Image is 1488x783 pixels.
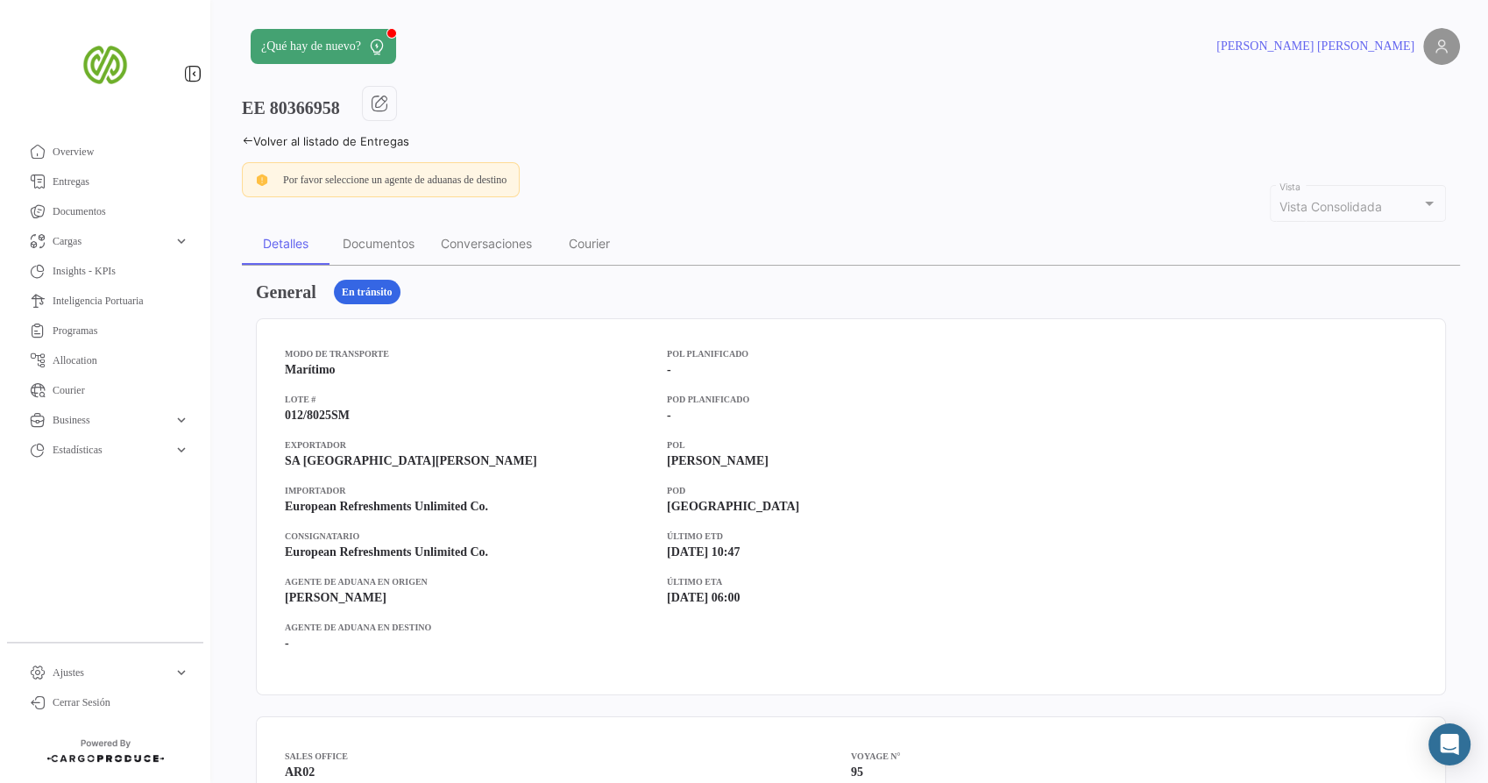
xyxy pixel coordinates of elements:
[667,575,1035,589] app-card-info-title: Último ETA
[667,452,769,470] span: [PERSON_NAME]
[667,544,740,561] span: [DATE] 10:47
[667,347,1035,361] app-card-info-title: POL Planificado
[14,286,196,316] a: Inteligencia Portuaria
[14,137,196,167] a: Overview
[251,29,396,64] button: ¿Qué hay de nuevo?
[285,438,653,452] app-card-info-title: Exportador
[283,174,507,186] span: Por favor seleccione un agente de aduanas de destino
[285,530,653,544] app-card-info-title: Consignatario
[285,621,653,635] app-card-info-title: Agente de Aduana en Destino
[285,407,350,424] span: 012/8025SM
[53,665,167,680] span: Ajustes
[53,144,189,160] span: Overview
[14,316,196,345] a: Programas
[53,382,189,398] span: Courier
[53,442,167,458] span: Estadísticas
[285,484,653,498] app-card-info-title: Importador
[569,236,610,251] div: Courier
[667,530,1035,544] app-card-info-title: Último ETD
[1216,38,1414,55] span: [PERSON_NAME] [PERSON_NAME]
[174,412,189,428] span: expand_more
[285,589,386,607] span: [PERSON_NAME]
[285,361,336,379] span: Marítimo
[53,293,189,309] span: Inteligencia Portuaria
[285,544,488,561] span: European Refreshments Unlimited Co.
[667,498,799,516] span: [GEOGRAPHIC_DATA]
[61,21,149,109] img: san-miguel-logo.png
[242,96,340,120] h3: EE 80366958
[14,345,196,375] a: Allocation
[14,196,196,226] a: Documentos
[667,361,671,379] span: -
[1428,723,1470,765] div: Abrir Intercom Messenger
[53,263,189,279] span: Insights - KPIs
[53,352,189,368] span: Allocation
[263,236,308,251] div: Detalles
[441,236,532,251] div: Conversaciones
[285,393,653,407] app-card-info-title: Lote #
[256,280,316,304] h3: General
[285,498,488,516] span: European Refreshments Unlimited Co.
[285,765,315,779] span: AR02
[342,284,393,300] span: En tránsito
[174,442,189,458] span: expand_more
[285,635,289,652] span: -
[53,233,167,249] span: Cargas
[53,323,189,338] span: Programas
[285,452,537,470] span: SA [GEOGRAPHIC_DATA][PERSON_NAME]
[667,484,1035,498] app-card-info-title: POD
[285,575,653,589] app-card-info-title: Agente de Aduana en Origen
[343,236,415,251] div: Documentos
[851,750,1417,764] app-card-info-title: VOYAGE N°
[14,375,196,405] a: Courier
[53,412,167,428] span: Business
[261,38,361,55] span: ¿Qué hay de nuevo?
[242,134,409,148] a: Volver al listado de Entregas
[667,407,671,424] span: -
[285,347,653,361] app-card-info-title: Modo de Transporte
[14,256,196,286] a: Insights - KPIs
[667,393,1035,407] app-card-info-title: POD Planificado
[174,665,189,680] span: expand_more
[53,203,189,219] span: Documentos
[53,694,189,710] span: Cerrar Sesión
[1279,199,1382,214] mat-select-trigger: Vista Consolidada
[285,750,851,764] app-card-info-title: SALES OFFICE
[53,174,189,189] span: Entregas
[667,438,1035,452] app-card-info-title: POL
[851,765,863,779] span: 95
[667,589,740,607] span: [DATE] 06:00
[174,233,189,249] span: expand_more
[14,167,196,196] a: Entregas
[1423,28,1460,65] img: placeholder-user.png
